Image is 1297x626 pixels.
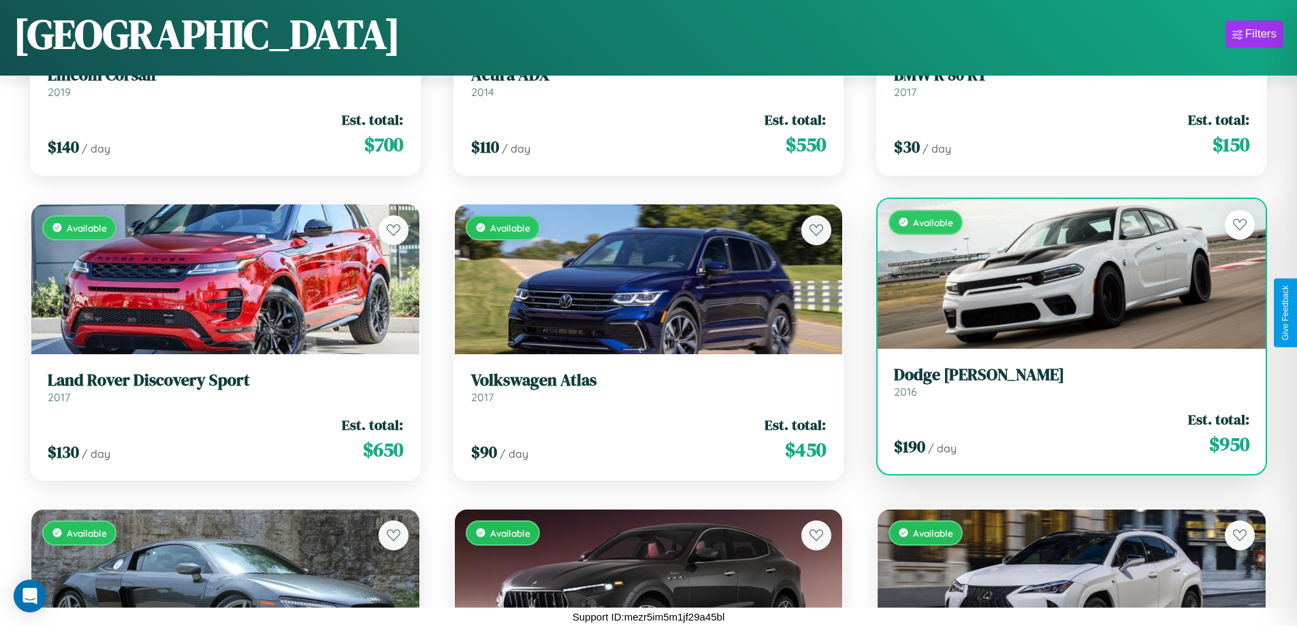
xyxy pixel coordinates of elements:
[471,390,494,404] span: 2017
[500,447,528,460] span: / day
[785,436,826,463] span: $ 450
[48,441,79,463] span: $ 130
[471,136,499,158] span: $ 110
[1245,27,1277,41] div: Filters
[923,142,951,155] span: / day
[1226,20,1283,48] button: Filters
[471,371,827,390] h3: Volkswagen Atlas
[894,85,916,99] span: 2017
[48,371,403,404] a: Land Rover Discovery Sport2017
[786,131,826,158] span: $ 550
[928,441,957,455] span: / day
[1188,110,1249,129] span: Est. total:
[1281,285,1290,341] div: Give Feedback
[894,65,1249,85] h3: BMW R 80 RT
[490,527,530,539] span: Available
[471,441,497,463] span: $ 90
[67,222,107,234] span: Available
[48,65,403,85] h3: Lincoln Corsair
[1213,131,1249,158] span: $ 150
[913,527,953,539] span: Available
[342,110,403,129] span: Est. total:
[894,435,925,458] span: $ 190
[14,580,46,612] div: Open Intercom Messenger
[894,365,1249,398] a: Dodge [PERSON_NAME]2016
[48,390,70,404] span: 2017
[490,222,530,234] span: Available
[894,65,1249,99] a: BMW R 80 RT2017
[364,131,403,158] span: $ 700
[471,65,827,85] h3: Acura ADX
[573,608,724,626] p: Support ID: mezr5im5m1jf29a45bl
[894,365,1249,385] h3: Dodge [PERSON_NAME]
[894,385,917,398] span: 2016
[894,136,920,158] span: $ 30
[48,136,79,158] span: $ 140
[1209,431,1249,458] span: $ 950
[48,371,403,390] h3: Land Rover Discovery Sport
[471,371,827,404] a: Volkswagen Atlas2017
[67,527,107,539] span: Available
[48,65,403,99] a: Lincoln Corsair2019
[765,415,826,435] span: Est. total:
[82,447,110,460] span: / day
[14,6,400,62] h1: [GEOGRAPHIC_DATA]
[82,142,110,155] span: / day
[363,436,403,463] span: $ 650
[48,85,71,99] span: 2019
[502,142,530,155] span: / day
[471,85,494,99] span: 2014
[765,110,826,129] span: Est. total:
[342,415,403,435] span: Est. total:
[913,217,953,228] span: Available
[471,65,827,99] a: Acura ADX2014
[1188,409,1249,429] span: Est. total:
